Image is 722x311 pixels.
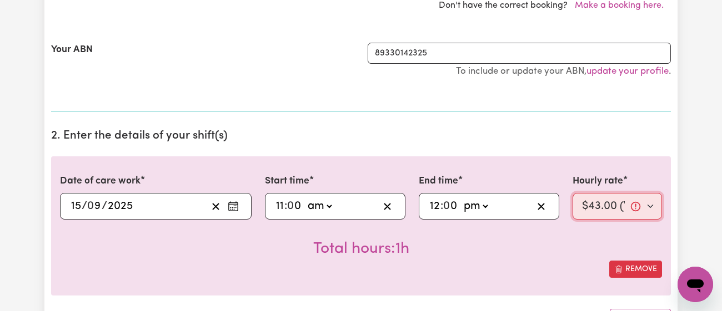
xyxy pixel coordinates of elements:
input: -- [88,198,102,215]
span: Total hours worked: 1 hour [313,241,409,257]
label: Date of care work [60,174,141,188]
h2: 2. Enter the details of your shift(s) [51,129,671,143]
span: 0 [87,201,94,212]
label: End time [419,174,458,188]
span: : [440,200,443,212]
small: To include or update your ABN, . [456,67,671,76]
input: -- [71,198,82,215]
span: / [82,200,87,212]
span: / [102,200,107,212]
iframe: Button to launch messaging window [678,267,713,302]
label: Hourly rate [573,174,623,188]
input: ---- [107,198,133,215]
label: Your ABN [51,43,93,57]
input: -- [288,198,303,215]
input: -- [275,198,284,215]
input: -- [429,198,440,215]
button: Remove this shift [609,261,662,278]
span: 0 [443,201,450,212]
label: Start time [265,174,309,188]
input: -- [444,198,459,215]
button: Enter the date of care work [224,198,242,215]
span: Don't have the correct booking? [439,1,671,10]
span: 0 [287,201,294,212]
span: : [284,200,287,212]
button: Clear date [207,198,224,215]
a: update your profile [586,67,669,76]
